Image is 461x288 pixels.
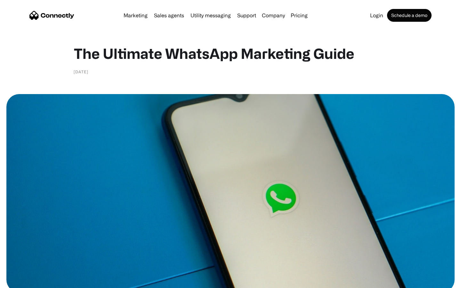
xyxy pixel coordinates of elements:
[121,13,150,18] a: Marketing
[235,13,259,18] a: Support
[6,277,38,286] aside: Language selected: English
[288,13,310,18] a: Pricing
[188,13,233,18] a: Utility messaging
[262,11,285,20] div: Company
[368,13,386,18] a: Login
[387,9,432,22] a: Schedule a demo
[74,68,88,75] div: [DATE]
[151,13,187,18] a: Sales agents
[74,45,387,62] h1: The Ultimate WhatsApp Marketing Guide
[13,277,38,286] ul: Language list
